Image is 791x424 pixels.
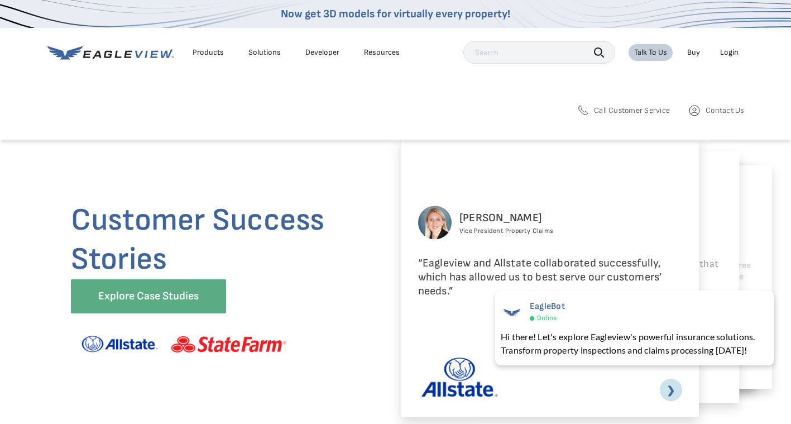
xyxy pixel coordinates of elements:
[537,314,557,322] span: Online
[594,106,670,116] span: Call Customer Service
[281,7,510,21] a: Now get 3D models for virtually every property!
[486,245,724,308] p: “The more information I have before I arrive at a house, the faster and more accurately I can hel...
[71,336,169,352] img: Allstate-Logo.png
[418,256,682,298] p: “Eagleview and Allstate collaborated successfully, which has allowed us to best serve our custome...
[459,209,553,226] h6: [PERSON_NAME]
[463,41,615,64] input: Search
[530,301,565,312] span: EagleBot
[634,47,667,58] div: Talk To Us
[501,301,523,323] img: EagleBot
[459,226,553,236] p: Vice President Property Claims
[364,47,400,58] div: Resources
[418,355,502,400] img: All State Logo
[720,47,739,58] div: Login
[576,104,670,117] a: Call Customer Service
[248,47,281,58] div: Solutions
[193,47,224,58] div: Products
[501,330,769,357] div: Hi there! Let's explore Eagleview's powerful insurance solutions. Transform property inspections ...
[660,379,682,401] a: ❯
[169,336,289,352] img: State-Farm-Logo-1.png
[71,279,226,313] a: Explore Case Studies
[547,260,759,294] p: “This drone is awesome! It literally flew through tree branches to go get the photo between trees...
[71,201,383,279] h2: Customer Success Stories
[418,206,452,239] img: Photo of Bonnie Lee
[305,47,339,58] a: Developer
[706,106,744,116] span: Contact Us
[687,47,700,58] a: Buy
[688,104,744,117] a: Contact Us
